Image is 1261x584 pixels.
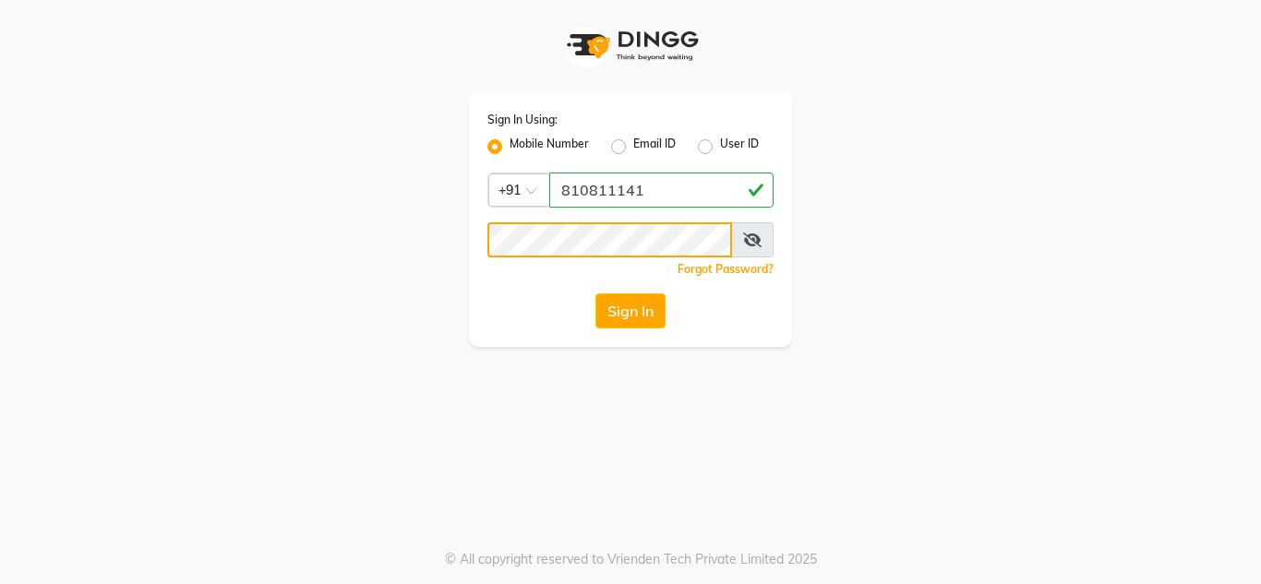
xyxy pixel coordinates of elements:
a: Forgot Password? [678,262,774,276]
input: Username [487,222,732,257]
label: Sign In Using: [487,112,558,128]
label: Email ID [633,136,676,158]
button: Sign In [595,293,666,328]
img: logo1.svg [557,18,704,73]
label: Mobile Number [510,136,589,158]
label: User ID [720,136,759,158]
input: Username [549,173,774,208]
